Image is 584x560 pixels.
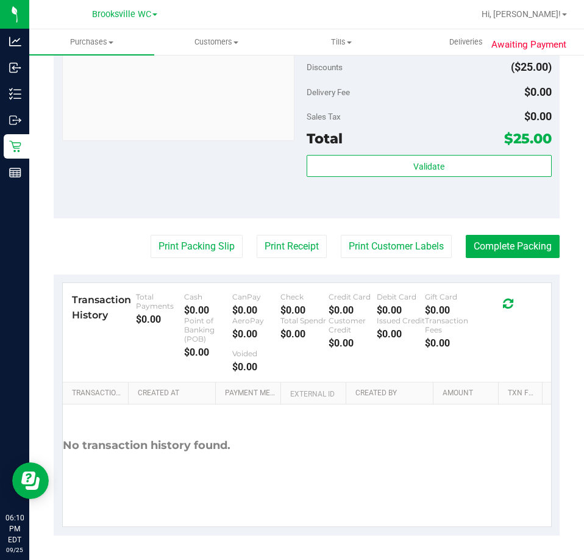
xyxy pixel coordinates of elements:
div: $0.00 [280,304,329,316]
div: Voided [232,349,280,358]
inline-svg: Reports [9,167,21,179]
div: $0.00 [232,304,280,316]
span: Hi, [PERSON_NAME]! [482,9,561,19]
span: $25.00 [504,130,552,147]
button: Print Customer Labels [341,235,452,258]
span: Total [307,130,343,147]
span: Awaiting Payment [491,38,566,52]
span: Brooksville WC [92,9,151,20]
a: Amount [443,389,494,398]
div: Gift Card [425,292,473,301]
div: $0.00 [136,314,184,325]
div: $0.00 [425,304,473,316]
span: Delivery Fee [307,87,350,97]
div: Transaction Fees [425,316,473,334]
button: Complete Packing [466,235,560,258]
div: $0.00 [280,328,329,340]
button: Print Receipt [257,235,327,258]
div: Debit Card [377,292,425,301]
th: External ID [280,382,346,404]
div: $0.00 [184,304,232,316]
p: 09/25 [5,545,24,555]
div: $0.00 [377,304,425,316]
iframe: Resource center [12,462,49,499]
div: Total Spendr [280,316,329,325]
a: Transaction ID [72,389,124,398]
span: Deliveries [433,37,499,48]
a: Payment Method [225,389,276,398]
span: $0.00 [524,110,552,123]
inline-svg: Retail [9,140,21,153]
div: No transaction history found. [63,404,230,487]
span: $0.00 [524,85,552,98]
div: $0.00 [329,337,377,349]
span: Purchases [29,37,154,48]
a: Txn Fee [508,389,537,398]
div: $0.00 [184,346,232,358]
button: Print Packing Slip [151,235,243,258]
div: $0.00 [232,361,280,373]
div: AeroPay [232,316,280,325]
span: Customers [155,37,279,48]
div: Total Payments [136,292,184,311]
a: Created At [138,389,210,398]
span: Discounts [307,56,343,78]
p: 06:10 PM EDT [5,512,24,545]
div: $0.00 [329,304,377,316]
inline-svg: Inbound [9,62,21,74]
inline-svg: Analytics [9,35,21,48]
div: $0.00 [377,328,425,340]
span: Tills [280,37,404,48]
div: Credit Card [329,292,377,301]
div: Issued Credit [377,316,425,325]
span: ($25.00) [511,60,552,73]
a: Created By [355,389,428,398]
div: $0.00 [425,337,473,349]
inline-svg: Inventory [9,88,21,100]
div: CanPay [232,292,280,301]
a: Customers [154,29,279,55]
div: Check [280,292,329,301]
a: Deliveries [404,29,529,55]
div: Cash [184,292,232,301]
div: $0.00 [232,328,280,340]
span: Validate [413,162,444,171]
a: Purchases [29,29,154,55]
div: Customer Credit [329,316,377,334]
span: Sales Tax [307,112,341,121]
a: Tills [279,29,404,55]
button: Validate [307,155,552,177]
inline-svg: Outbound [9,114,21,126]
div: Point of Banking (POB) [184,316,232,343]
